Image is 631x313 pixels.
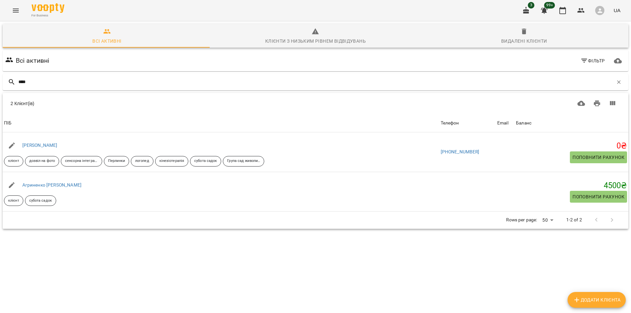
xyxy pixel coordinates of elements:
p: субота садок [194,158,217,164]
p: логопед [135,158,149,164]
p: Група сад живопис сад музика сад [227,158,260,164]
div: Email [497,119,508,127]
p: кінезіотерапія [159,158,184,164]
button: Поповнити рахунок [570,151,627,163]
div: субота садок [25,195,56,206]
button: Поповнити рахунок [570,191,627,203]
h6: Всі активні [16,56,50,66]
div: Клієнти з низьким рівнем відвідувань [265,37,366,45]
h5: 0 ₴ [516,141,627,151]
p: дозвіл на фото [29,158,55,164]
span: ПІБ [4,119,438,127]
a: [PHONE_NUMBER] [441,149,479,154]
div: логопед [131,156,153,167]
p: Rows per page: [506,217,537,223]
span: Поповнити рахунок [573,193,624,201]
p: клієнт [8,198,19,204]
button: Вигляд колонок [605,96,620,111]
span: Email [497,119,513,127]
div: кінезіотерапія [155,156,188,167]
p: субота садок [29,198,52,204]
div: 50 [540,215,555,225]
span: Фільтр [580,57,605,65]
div: Група сад живопис сад музика сад [223,156,264,167]
p: клієнт [8,158,19,164]
a: [PERSON_NAME] [22,143,58,148]
span: Поповнити рахунок [573,153,624,161]
div: субота садок [190,156,221,167]
span: 3 [528,2,534,9]
div: ПІБ [4,119,12,127]
p: 1-2 of 2 [566,217,582,223]
span: UA [614,7,620,14]
div: Всі активні [92,37,121,45]
div: Баланс [516,119,531,127]
div: Table Toolbar [3,93,628,114]
button: UA [611,4,623,16]
div: клієнт [4,195,23,206]
button: Фільтр [578,55,608,67]
span: Баланс [516,119,627,127]
button: Завантажити CSV [573,96,589,111]
span: 99+ [544,2,555,9]
span: For Business [32,13,64,18]
a: Агриненко [PERSON_NAME] [22,182,82,188]
button: Друк [589,96,605,111]
h5: 4500 ₴ [516,181,627,191]
div: Телефон [441,119,459,127]
div: сенсорна інтеграція [61,156,102,167]
p: Перлинки [108,158,125,164]
span: Телефон [441,119,495,127]
div: Sort [497,119,508,127]
div: Sort [441,119,459,127]
div: Sort [516,119,531,127]
img: Voopty Logo [32,3,64,13]
div: Sort [4,119,12,127]
div: Перлинки [104,156,129,167]
div: дозвіл на фото [25,156,59,167]
div: клієнт [4,156,23,167]
button: Menu [8,3,24,18]
p: сенсорна інтеграція [65,158,98,164]
div: Видалені клієнти [501,37,547,45]
div: 2 Клієнт(ів) [11,100,304,107]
